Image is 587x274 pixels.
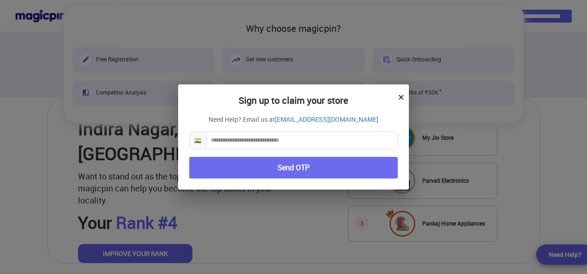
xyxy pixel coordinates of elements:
h2: Sign up to claim your store [189,95,398,115]
p: Need Help? Email us at [189,115,398,124]
a: [EMAIL_ADDRESS][DOMAIN_NAME] [275,115,378,124]
span: 🇮🇳 [190,132,206,149]
button: Send OTP [189,157,398,179]
button: × [398,89,404,105]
